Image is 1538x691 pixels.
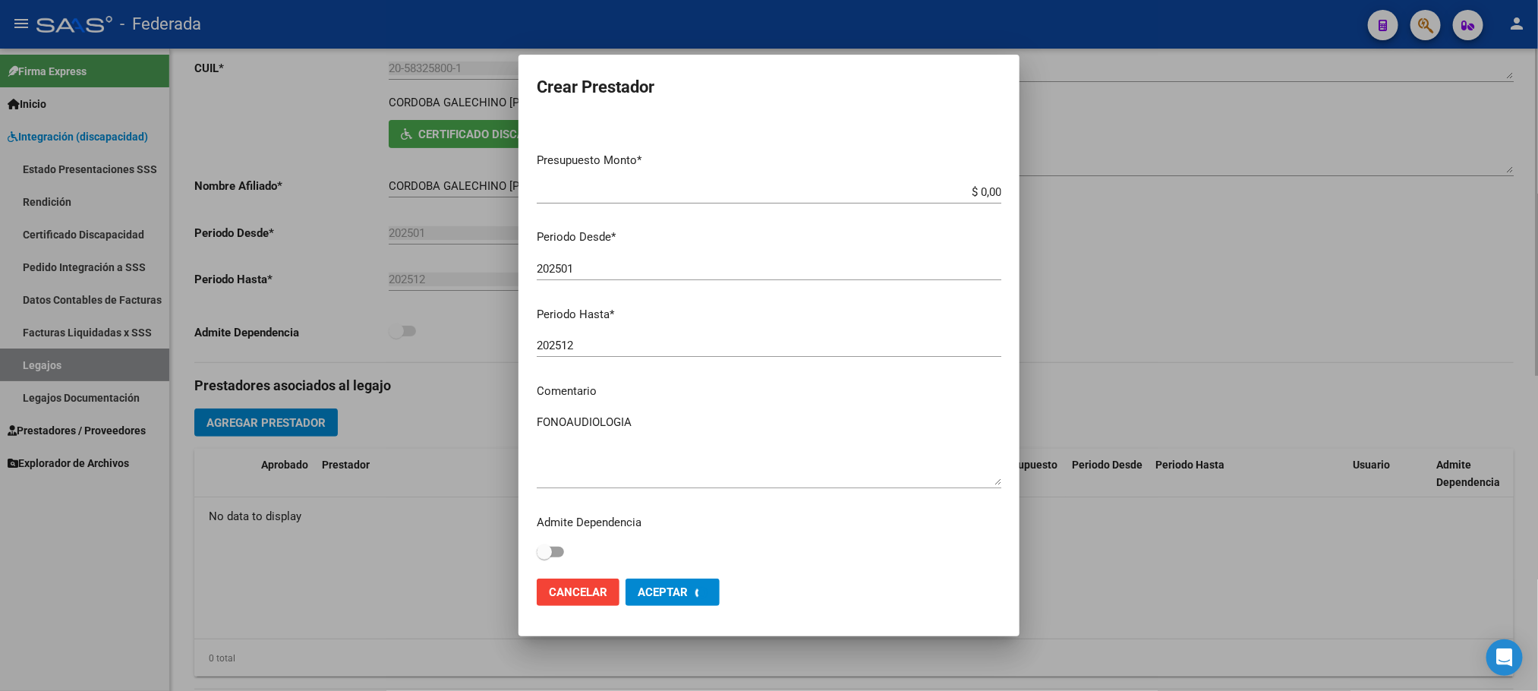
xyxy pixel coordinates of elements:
p: Periodo Desde [537,229,1001,246]
p: Periodo Hasta [537,306,1001,323]
button: Cancelar [537,579,619,606]
h2: Crear Prestador [537,73,1001,102]
span: Aceptar [638,585,688,599]
div: Open Intercom Messenger [1486,639,1523,676]
p: Admite Dependencia [537,514,1001,532]
p: Presupuesto Monto [537,152,1001,169]
span: Cancelar [549,585,607,599]
p: Comentario [537,383,1001,400]
button: Aceptar [626,579,720,606]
